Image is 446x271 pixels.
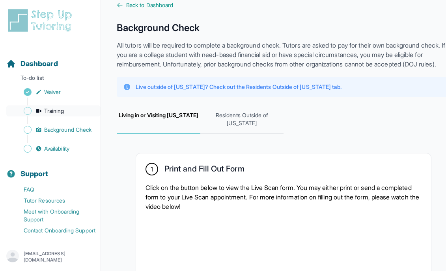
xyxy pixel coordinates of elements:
[117,105,200,134] span: Living in or Visiting [US_STATE]
[21,168,49,179] span: Support
[44,107,64,115] span: Training
[200,105,284,134] span: Residents Outside of [US_STATE]
[6,87,101,98] a: Waiver
[136,83,341,91] p: Live outside of [US_STATE]? Check out the Residents Outside of [US_STATE] tab.
[164,164,244,177] h2: Print and Fill Out Form
[6,8,77,33] img: logo
[6,124,101,135] a: Background Check
[6,105,101,116] a: Training
[44,88,61,96] span: Waiver
[44,145,69,153] span: Availability
[21,58,58,69] span: Dashboard
[6,225,101,236] a: Contact Onboarding Support
[6,195,101,206] a: Tutor Resources
[6,250,94,264] button: [EMAIL_ADDRESS][DOMAIN_NAME]
[6,206,101,225] a: Meet with Onboarding Support
[146,183,422,211] p: Click on the button below to view the Live Scan form. You may either print or send a completed fo...
[151,164,153,174] span: 1
[3,74,97,85] p: To-do list
[126,1,173,9] span: Back to Dashboard
[44,126,91,134] span: Background Check
[6,184,101,195] a: FAQ
[24,251,94,263] p: [EMAIL_ADDRESS][DOMAIN_NAME]
[6,58,58,69] a: Dashboard
[3,46,97,72] button: Dashboard
[3,156,97,183] button: Support
[6,143,101,154] a: Availability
